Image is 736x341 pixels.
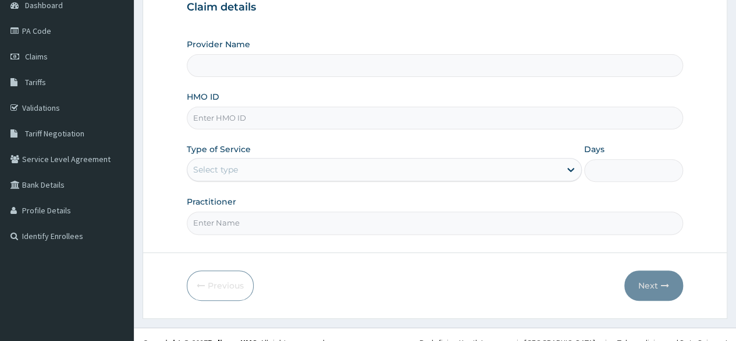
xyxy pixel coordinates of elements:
label: Practitioner [187,196,236,208]
label: Type of Service [187,143,251,155]
span: Tariff Negotiation [25,128,84,139]
label: HMO ID [187,91,219,103]
div: Select type [193,164,238,175]
input: Enter HMO ID [187,107,683,129]
label: Days [584,143,605,155]
span: Tariffs [25,77,46,87]
h3: Claim details [187,1,683,14]
label: Provider Name [187,38,250,50]
span: Claims [25,51,48,62]
button: Previous [187,270,254,301]
input: Enter Name [187,212,683,234]
button: Next [624,270,683,301]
